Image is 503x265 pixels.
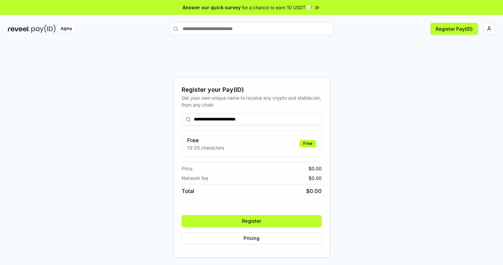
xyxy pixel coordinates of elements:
[182,215,322,227] button: Register
[309,165,322,172] span: $ 0.00
[182,187,194,195] span: Total
[187,136,224,144] h3: Free
[31,25,56,33] img: pay_id
[430,23,478,35] button: Register Pay(ID)
[182,232,322,244] button: Pricing
[182,85,322,94] div: Register your Pay(ID)
[183,4,241,11] span: Answer our quick survey
[182,165,192,172] span: Price
[57,25,75,33] div: Alpha
[187,144,224,151] p: 13-25 characters
[182,94,322,108] div: Get your own unique name to receive any crypto and stablecoin, from any chain
[309,175,322,182] span: $ 0.00
[8,25,30,33] img: reveel_dark
[300,140,316,147] div: Free
[182,175,208,182] span: Network fee
[242,4,312,11] span: for a chance to earn 10 USDT 📝
[306,187,322,195] span: $ 0.00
